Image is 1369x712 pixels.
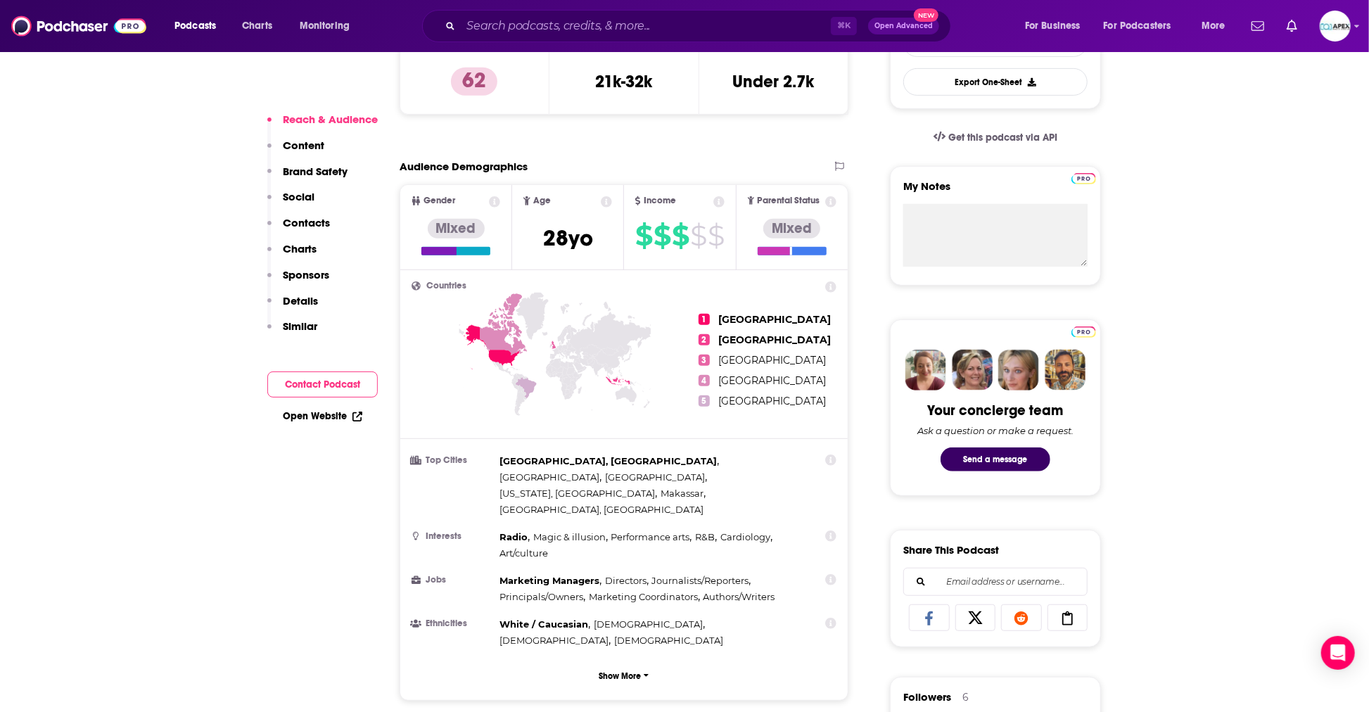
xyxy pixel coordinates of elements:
span: For Business [1025,16,1081,36]
img: Jon Profile [1045,350,1085,390]
span: , [695,529,717,545]
img: Podchaser Pro [1071,173,1096,184]
a: Charts [233,15,281,37]
img: Barbara Profile [952,350,993,390]
button: Content [267,139,324,165]
span: , [499,485,657,502]
span: , [499,529,530,545]
p: Reach & Audience [283,113,378,126]
h3: Top Cities [412,456,494,465]
div: Search followers [903,568,1088,596]
span: , [589,589,700,605]
span: Monitoring [300,16,350,36]
span: Charts [242,16,272,36]
span: , [499,573,601,589]
span: Radio [499,531,528,542]
span: Open Advanced [874,23,933,30]
h3: Ethnicities [412,619,494,628]
span: 3 [699,355,710,366]
a: Share on X/Twitter [955,604,996,631]
span: [DEMOGRAPHIC_DATA] [499,635,609,646]
span: New [914,8,939,22]
a: Share on Facebook [909,604,950,631]
button: Show profile menu [1320,11,1351,42]
span: Logged in as Apex [1320,11,1351,42]
span: , [594,616,705,632]
button: Sponsors [267,268,329,294]
span: , [605,573,649,589]
span: , [533,529,608,545]
button: open menu [290,15,368,37]
span: 2 [699,334,710,345]
button: open menu [1015,15,1098,37]
h3: Share This Podcast [903,543,999,557]
a: Share on Reddit [1001,604,1042,631]
div: Open Intercom Messenger [1321,636,1355,670]
span: Age [533,196,551,205]
span: [GEOGRAPHIC_DATA] [718,333,831,346]
span: ⌘ K [831,17,857,35]
div: Mixed [428,219,485,239]
span: [GEOGRAPHIC_DATA] [605,471,705,483]
a: Show notifications dropdown [1281,14,1303,38]
span: [GEOGRAPHIC_DATA], [GEOGRAPHIC_DATA] [499,504,703,515]
span: , [499,589,585,605]
button: Open AdvancedNew [868,18,939,34]
span: $ [672,224,689,247]
span: [DEMOGRAPHIC_DATA] [594,618,703,630]
span: , [499,453,719,469]
span: , [611,529,692,545]
p: Contacts [283,216,330,229]
span: , [661,485,706,502]
img: Podchaser Pro [1071,326,1096,338]
span: , [499,632,611,649]
a: Pro website [1071,171,1096,184]
span: Podcasts [174,16,216,36]
a: Get this podcast via API [922,120,1069,155]
p: Charts [283,242,317,255]
button: open menu [1095,15,1192,37]
img: Podchaser - Follow, Share and Rate Podcasts [11,13,146,39]
span: , [499,616,590,632]
span: $ [635,224,652,247]
span: Makassar [661,488,703,499]
button: Similar [267,319,317,345]
button: Contact Podcast [267,371,378,398]
span: Cardiology [720,531,770,542]
h3: Interests [412,532,494,541]
h3: Jobs [412,576,494,585]
span: [GEOGRAPHIC_DATA] [718,313,831,326]
img: User Profile [1320,11,1351,42]
button: Reach & Audience [267,113,378,139]
span: Magic & illusion [533,531,606,542]
p: Sponsors [283,268,329,281]
span: Art/culture [499,547,548,559]
span: White / Caucasian [499,618,588,630]
span: More [1202,16,1225,36]
span: 28 yo [543,224,593,252]
span: Journalists/Reporters [652,575,749,586]
span: 5 [699,395,710,407]
span: Gender [424,196,455,205]
p: Details [283,294,318,307]
span: 4 [699,375,710,386]
div: Your concierge team [928,402,1064,419]
p: Show More [599,671,642,681]
span: 1 [699,314,710,325]
button: open menu [1192,15,1243,37]
span: [US_STATE], [GEOGRAPHIC_DATA] [499,488,655,499]
span: Marketing Managers [499,575,599,586]
button: Send a message [941,447,1050,471]
h2: Audience Demographics [400,160,528,173]
span: Marketing Coordinators [589,591,698,602]
span: [DEMOGRAPHIC_DATA] [614,635,723,646]
span: [GEOGRAPHIC_DATA], [GEOGRAPHIC_DATA] [499,455,717,466]
span: $ [654,224,670,247]
span: [GEOGRAPHIC_DATA] [718,354,826,367]
p: 62 [451,68,497,96]
span: [GEOGRAPHIC_DATA] [718,374,826,387]
button: Contacts [267,216,330,242]
button: Brand Safety [267,165,348,191]
button: Details [267,294,318,320]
